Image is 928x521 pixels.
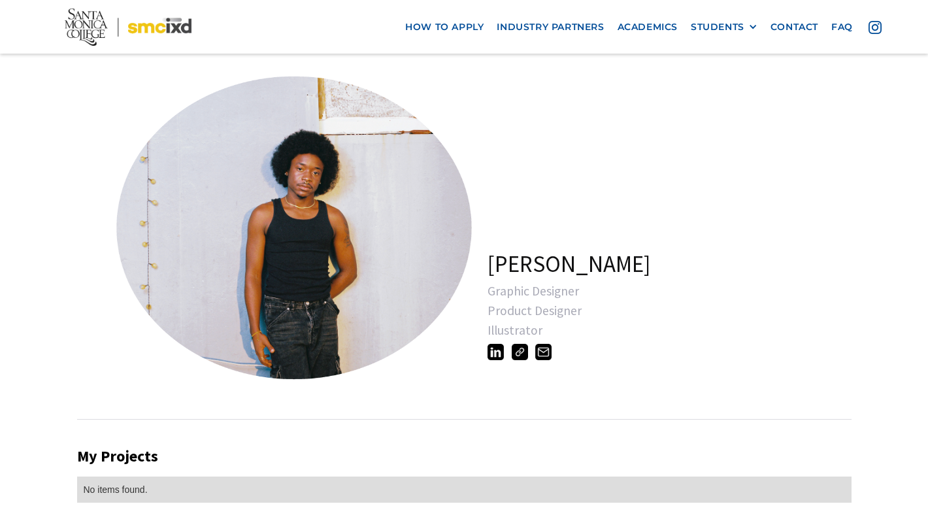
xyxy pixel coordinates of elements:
[488,250,650,278] h1: [PERSON_NAME]
[535,344,552,360] img: lionellkb@gmail.com
[84,483,845,496] div: No items found.
[488,324,875,337] div: Illustrator
[65,8,191,46] img: Santa Monica College - SMC IxD logo
[490,15,610,39] a: industry partners
[825,15,859,39] a: faq
[399,15,490,39] a: how to apply
[691,22,744,33] div: STUDENTS
[77,447,852,466] h2: My Projects
[488,284,875,297] div: Graphic Designer
[488,344,504,360] img: http://linkedin.com/in/lionell-burgess-81a139184
[611,15,684,39] a: Academics
[101,63,427,390] a: open lightbox
[764,15,825,39] a: contact
[691,22,757,33] div: STUDENTS
[488,304,875,317] div: Product Designer
[512,344,528,360] img: https://lionellkb.myportfolio.com/
[869,21,882,34] img: icon - instagram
